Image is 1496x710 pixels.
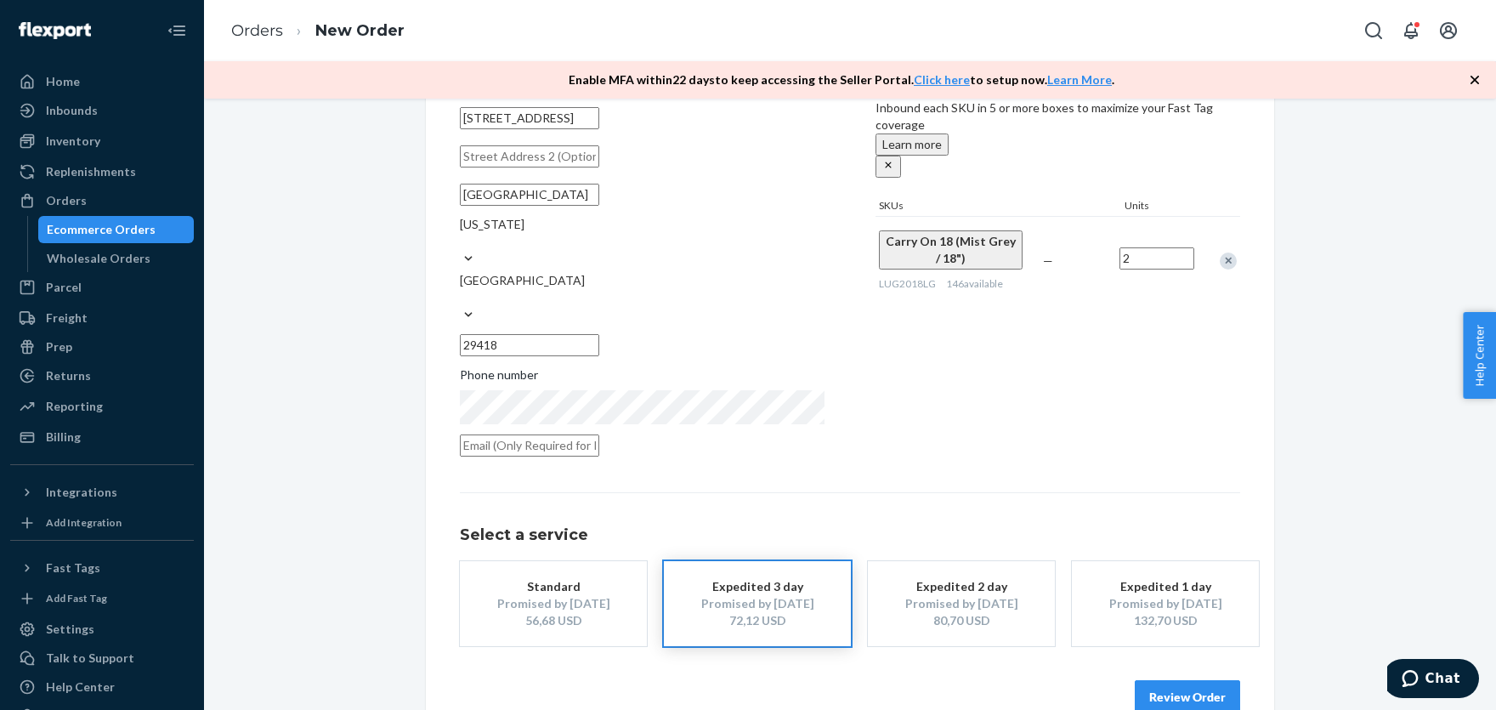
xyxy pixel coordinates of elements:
div: Home [46,73,80,90]
input: Street Address [460,107,599,129]
a: Returns [10,362,194,389]
input: Quantity [1119,247,1194,270]
a: Settings [10,616,194,643]
div: Add Integration [46,515,122,530]
a: Click here [914,72,970,87]
div: [US_STATE] [460,216,824,233]
div: Promised by [DATE] [1097,595,1233,612]
div: Promised by [DATE] [893,595,1029,612]
div: Inventory [46,133,100,150]
a: Inbounds [10,97,194,124]
a: New Order [315,21,405,40]
button: Help Center [1463,312,1496,399]
a: Parcel [10,274,194,301]
a: Add Integration [10,513,194,533]
div: 132,70 USD [1097,612,1233,629]
div: Prep [46,338,72,355]
a: Reporting [10,393,194,420]
div: Fast Tags [46,559,100,577]
span: — [1043,253,1053,268]
div: Add Fast Tag [46,591,107,605]
a: Billing [10,423,194,451]
a: Ecommerce Orders [38,216,195,243]
img: Flexport logo [19,22,91,39]
div: Help Center [46,679,115,696]
div: Ecommerce Orders [47,221,156,238]
a: Learn More [1047,72,1112,87]
button: Open Search Box [1357,14,1391,48]
a: Add Fast Tag [10,588,194,609]
div: Inbounds [46,102,98,119]
span: LUG2018LG [879,277,936,290]
div: SKUs [875,198,1121,216]
div: Expedited 1 day [1097,578,1233,595]
a: Replenishments [10,158,194,185]
a: Inventory [10,128,194,155]
a: Orders [231,21,283,40]
button: Open account menu [1431,14,1465,48]
div: Freight [46,310,88,327]
button: Close Navigation [160,14,194,48]
div: Units [1121,198,1198,216]
span: Carry On 18 (Mist Grey / 18") [886,234,1016,265]
input: Street Address 2 (Optional) [460,145,599,168]
button: Expedited 1 dayPromised by [DATE]132,70 USD [1072,561,1259,646]
div: Wholesale Orders [47,250,150,267]
input: City [460,184,599,206]
button: Learn more [875,133,949,156]
h1: Select a service [460,527,1240,544]
button: Carry On 18 (Mist Grey / 18") [879,230,1023,270]
p: Enable MFA within 22 days to keep accessing the Seller Portal. to setup now. . [569,71,1114,88]
div: Replenishments [46,163,136,180]
div: Standard [485,578,621,595]
a: Prep [10,333,194,361]
a: Home [10,68,194,95]
div: Inbound each SKU in 5 or more boxes to maximize your Fast Tag coverage [875,82,1240,178]
div: 80,70 USD [893,612,1029,629]
ol: breadcrumbs [218,6,418,56]
span: Phone number [460,366,538,390]
button: Expedited 3 dayPromised by [DATE]72,12 USD [664,561,851,646]
span: 146 available [946,277,1003,290]
div: Promised by [DATE] [689,595,825,612]
div: Returns [46,367,91,384]
button: Open notifications [1394,14,1428,48]
button: StandardPromised by [DATE]56,68 USD [460,561,647,646]
button: close [875,156,901,178]
div: Promised by [DATE] [485,595,621,612]
a: Wholesale Orders [38,245,195,272]
div: [GEOGRAPHIC_DATA] [460,272,824,289]
input: ZIP Code [460,334,599,356]
input: [GEOGRAPHIC_DATA] [460,289,462,306]
div: Parcel [46,279,82,296]
div: Expedited 3 day [689,578,825,595]
button: Expedited 2 dayPromised by [DATE]80,70 USD [868,561,1055,646]
div: 56,68 USD [485,612,621,629]
div: Talk to Support [46,650,134,667]
div: Remove Item [1220,253,1237,270]
iframe: Apre un widget che permette di chattare con uno dei nostri agenti [1387,659,1479,701]
a: Help Center [10,673,194,701]
button: Talk to Support [10,645,194,672]
div: Expedited 2 day [893,578,1029,595]
div: Reporting [46,398,103,415]
input: Email (Only Required for International) [460,435,599,457]
div: Orders [46,192,87,209]
button: Fast Tags [10,554,194,582]
button: Integrations [10,479,194,506]
a: Freight [10,304,194,332]
input: [US_STATE] [460,233,462,250]
div: 72,12 USD [689,612,825,629]
div: Billing [46,429,81,446]
div: Settings [46,621,94,638]
a: Orders [10,187,194,214]
div: Integrations [46,484,117,501]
